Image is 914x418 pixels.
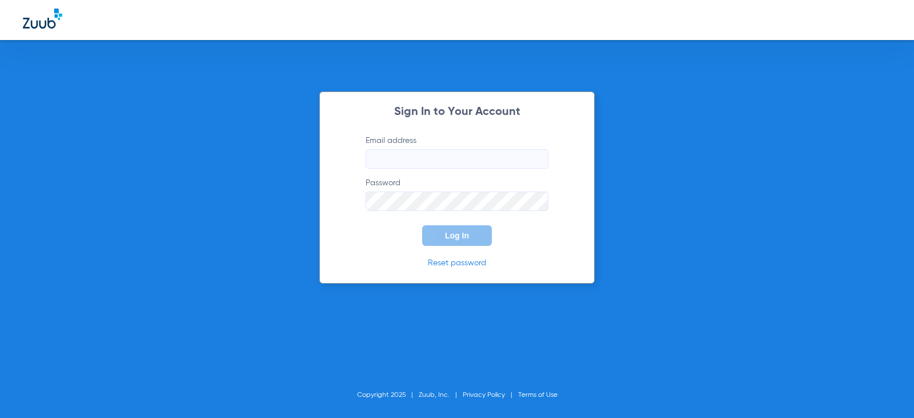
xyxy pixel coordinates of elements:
[348,106,566,118] h2: Sign In to Your Account
[463,392,505,399] a: Privacy Policy
[422,225,492,246] button: Log In
[366,192,548,211] input: Password
[366,135,548,169] label: Email address
[357,389,419,401] li: Copyright 2025
[428,259,486,267] a: Reset password
[419,389,463,401] li: Zuub, Inc.
[366,149,548,169] input: Email address
[518,392,558,399] a: Terms of Use
[445,231,469,240] span: Log In
[23,9,62,29] img: Zuub Logo
[366,177,548,211] label: Password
